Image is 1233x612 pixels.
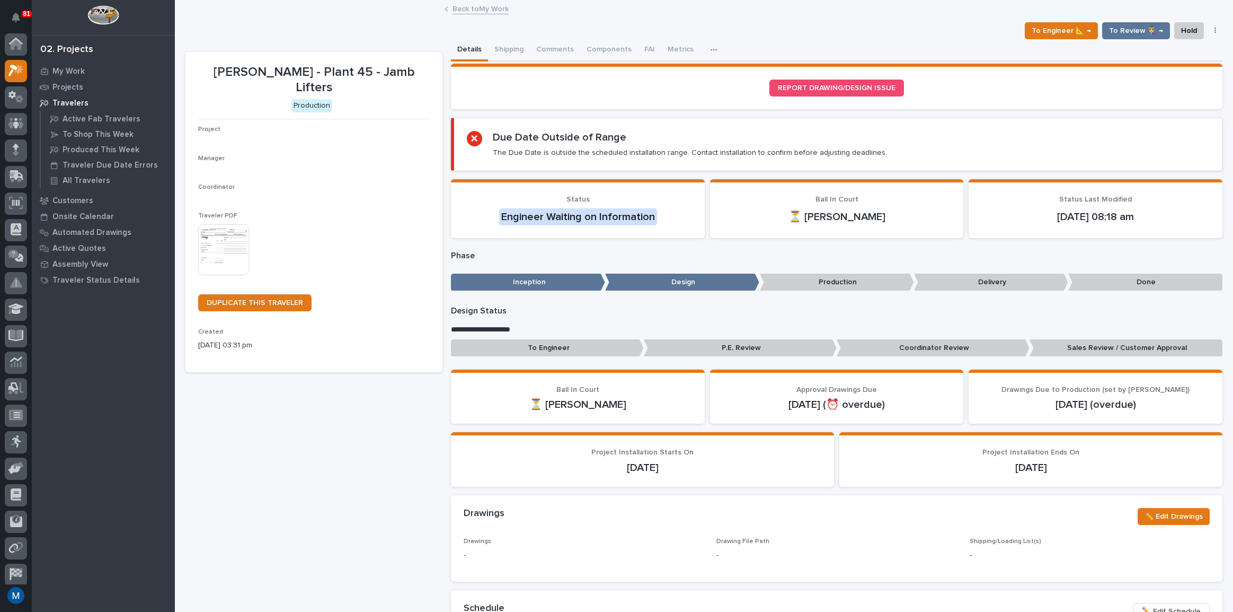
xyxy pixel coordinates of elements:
a: All Travelers [41,173,175,188]
p: Traveler Due Date Errors [63,161,158,170]
p: 81 [23,10,30,18]
p: Assembly View [52,260,108,269]
p: [DATE] 03:31 pm [198,340,430,351]
p: Active Quotes [52,244,106,253]
span: Coordinator [198,184,235,190]
div: Production [291,99,332,112]
button: Comments [530,39,580,62]
span: Status Last Modified [1059,196,1132,203]
h2: Drawings [464,508,504,520]
a: Onsite Calendar [32,208,175,224]
p: [DATE] 08:18 am [981,211,1210,223]
a: Traveler Due Date Errors [41,158,175,172]
p: Phase [451,251,1222,261]
span: Traveler PDF [198,213,237,219]
span: Drawing File Path [716,538,769,545]
a: Produced This Week [41,142,175,157]
p: The Due Date is outside the scheduled installation range. Contact installation to confirm before ... [493,148,887,158]
p: [DATE] (overdue) [981,398,1210,411]
a: REPORT DRAWING/DESIGN ISSUE [769,80,904,97]
img: Workspace Logo [87,5,119,25]
button: Components [580,39,638,62]
p: Production [760,274,914,291]
span: To Engineer 📐 → [1032,24,1091,37]
p: - [716,550,718,561]
p: P.E. Review [644,339,837,357]
a: Customers [32,193,175,208]
span: To Review 👨‍🏭 → [1109,24,1163,37]
p: To Shop This Week [63,130,134,139]
span: Status [566,196,590,203]
span: REPORT DRAWING/DESIGN ISSUE [778,84,895,92]
span: Approval Drawings Due [796,386,877,394]
a: Active Quotes [32,240,175,256]
a: Projects [32,79,175,95]
span: Manager [198,155,225,162]
p: Inception [451,274,605,291]
button: To Engineer 📐 → [1025,22,1098,39]
p: My Work [52,67,85,76]
p: Projects [52,83,83,92]
p: Travelers [52,99,88,108]
p: All Travelers [63,176,110,186]
span: ✏️ Edit Drawings [1145,510,1203,523]
span: Created [198,329,223,335]
button: Shipping [488,39,530,62]
p: Design Status [451,306,1222,316]
p: ⏳ [PERSON_NAME] [464,398,692,411]
span: Hold [1181,24,1197,37]
span: Ball In Court [556,386,599,394]
a: Traveler Status Details [32,272,175,288]
p: - [464,550,704,561]
p: [DATE] [852,461,1210,474]
button: ✏️ Edit Drawings [1138,508,1210,525]
p: Customers [52,196,93,206]
p: ⏳ [PERSON_NAME] [723,211,951,223]
h2: Due Date Outside of Range [493,131,626,144]
a: Assembly View [32,256,175,272]
p: Sales Review / Customer Approval [1030,339,1222,357]
p: - [970,550,1210,561]
span: Project [198,126,220,133]
a: Travelers [32,95,175,111]
span: Project Installation Ends On [982,449,1079,456]
span: Drawings Due to Production (set by [PERSON_NAME]) [1001,386,1190,394]
a: DUPLICATE THIS TRAVELER [198,294,312,311]
span: DUPLICATE THIS TRAVELER [207,299,303,307]
p: Traveler Status Details [52,276,140,285]
div: 02. Projects [40,44,93,56]
p: Delivery [914,274,1068,291]
button: FAI [638,39,661,62]
span: Drawings [464,538,491,545]
p: Produced This Week [63,145,139,155]
span: Shipping/Loading List(s) [970,538,1041,545]
button: Details [451,39,488,62]
button: Hold [1174,22,1204,39]
button: To Review 👨‍🏭 → [1102,22,1170,39]
button: users-avatar [5,584,27,607]
a: Active Fab Travelers [41,111,175,126]
p: Active Fab Travelers [63,115,140,124]
p: Design [605,274,759,291]
a: Automated Drawings [32,224,175,240]
button: Metrics [661,39,700,62]
button: Notifications [5,6,27,29]
p: [DATE] (⏰ overdue) [723,398,951,411]
a: To Shop This Week [41,127,175,142]
p: Automated Drawings [52,228,131,238]
div: Engineer Waiting on Information [499,208,657,225]
p: To Engineer [451,339,644,357]
div: Notifications81 [13,13,27,30]
span: Project Installation Starts On [591,449,694,456]
p: [DATE] [464,461,821,474]
p: Coordinator Review [837,339,1030,357]
span: Ball In Court [815,196,858,203]
p: Done [1068,274,1222,291]
p: [PERSON_NAME] - Plant 45 - Jamb Lifters [198,65,430,95]
a: My Work [32,63,175,79]
p: Onsite Calendar [52,212,114,222]
a: Back toMy Work [453,2,509,14]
